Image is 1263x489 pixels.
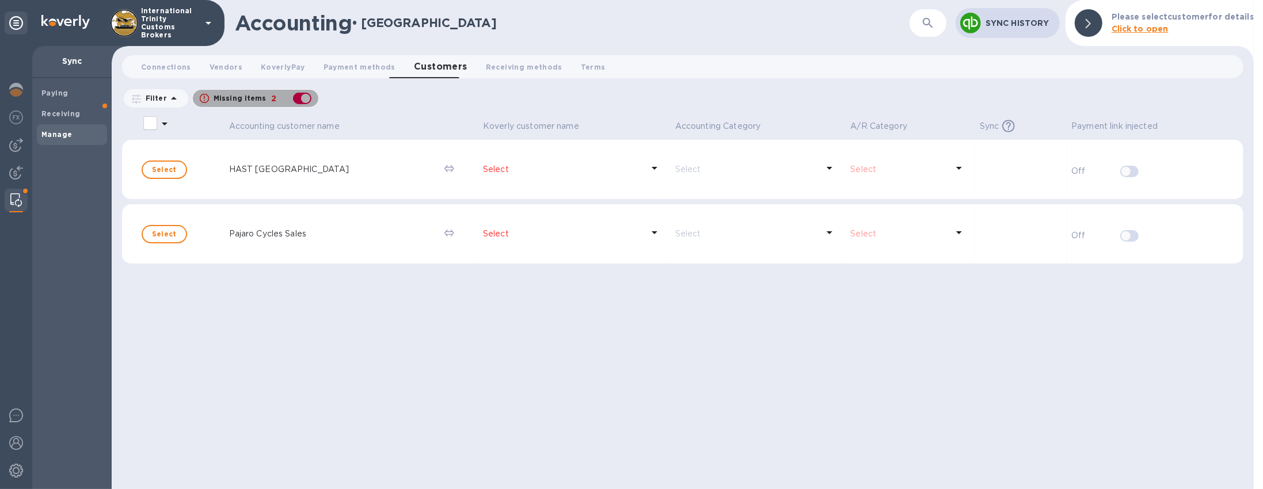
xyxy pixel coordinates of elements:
[142,161,187,179] button: Select
[675,163,819,175] p: Select
[261,61,305,73] span: KoverlyPay
[980,120,1028,132] span: Sync
[850,120,922,132] span: A/R Category
[486,61,562,73] span: Receiving methods
[152,163,177,177] span: Select
[581,61,606,73] span: Terms
[41,130,72,139] b: Manage
[152,227,177,241] span: Select
[229,163,435,175] p: HAST [GEOGRAPHIC_DATA]
[41,89,68,97] b: Paying
[352,16,497,30] h2: • [GEOGRAPHIC_DATA]
[271,93,276,105] p: 2
[141,7,199,39] p: International Trinity Customs Brokers
[1071,120,1173,132] span: Payment link injected
[142,225,187,243] button: Select
[324,61,395,73] span: Payment methods
[41,15,90,29] img: Logo
[414,59,467,75] span: Customers
[229,120,355,132] span: Accounting customer name
[850,163,948,175] p: Select
[1112,24,1169,33] b: Click to open
[980,120,999,132] p: Sync
[1071,165,1113,177] p: Off
[1071,230,1113,242] p: Off
[41,109,81,118] b: Receiving
[675,120,761,132] p: Accounting Category
[235,11,352,35] h1: Accounting
[483,163,643,175] p: Select
[141,61,191,73] span: Connections
[675,120,776,132] span: Accounting Category
[9,110,23,124] img: Foreign exchange
[850,228,948,240] p: Select
[483,120,594,132] span: Koverly customer name
[1071,120,1158,132] p: Payment link injected
[229,228,435,240] p: Pajaro Cycles Sales
[850,120,907,132] p: A/R Category
[1112,12,1254,21] b: Please select customer for details
[214,93,267,104] p: Missing items
[483,228,643,240] p: Select
[41,55,102,67] p: Sync
[210,61,242,73] span: Vendors
[229,120,340,132] p: Accounting customer name
[483,120,579,132] p: Koverly customer name
[986,17,1051,29] p: Sync History
[141,93,167,103] p: Filter
[675,228,819,240] p: Select
[192,89,319,108] button: Missing items2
